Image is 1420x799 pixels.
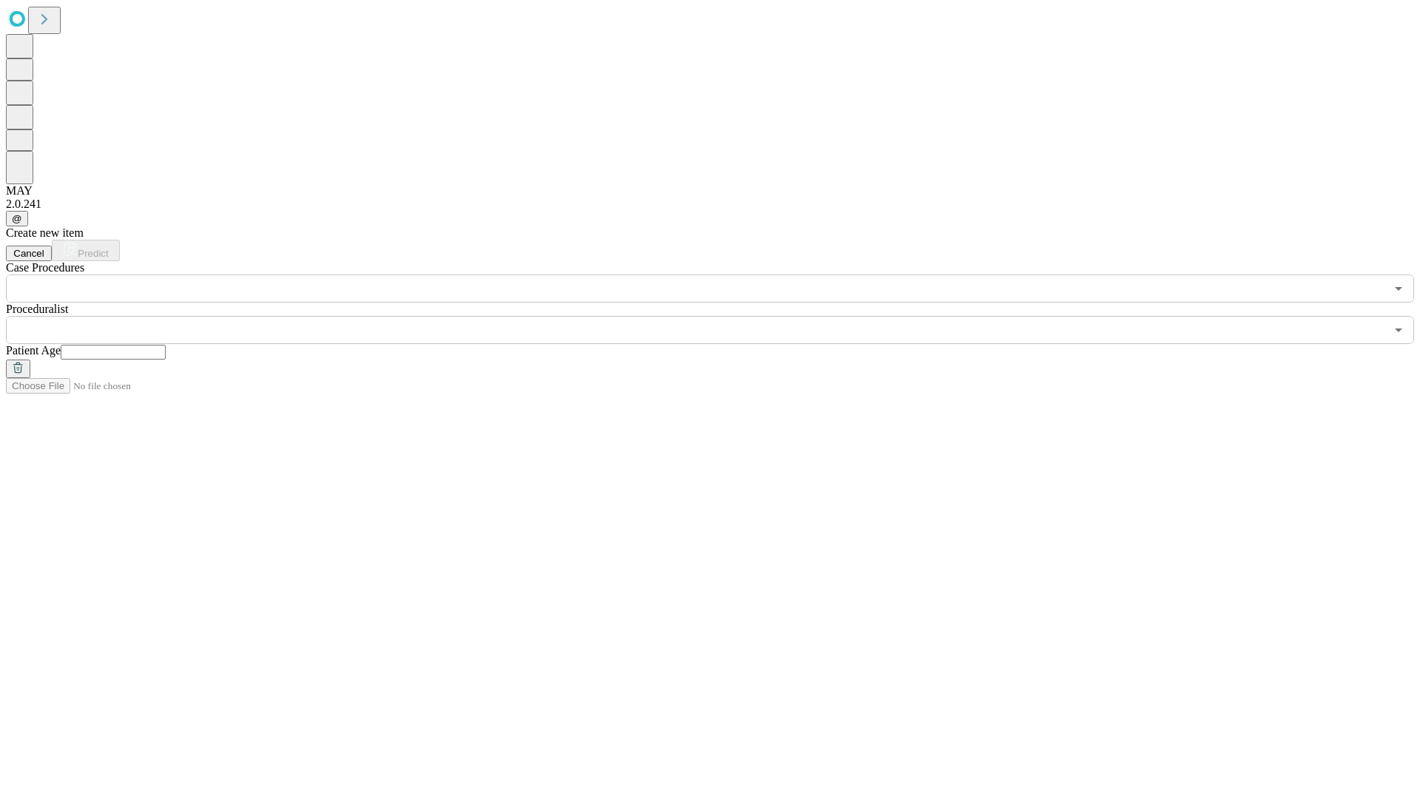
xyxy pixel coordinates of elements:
[6,246,52,261] button: Cancel
[6,226,84,239] span: Create new item
[12,213,22,224] span: @
[6,198,1414,211] div: 2.0.241
[13,248,44,259] span: Cancel
[78,248,108,259] span: Predict
[1388,320,1409,340] button: Open
[6,303,68,315] span: Proceduralist
[52,240,120,261] button: Predict
[6,261,84,274] span: Scheduled Procedure
[1388,278,1409,299] button: Open
[6,184,1414,198] div: MAY
[6,211,28,226] button: @
[6,344,61,357] span: Patient Age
